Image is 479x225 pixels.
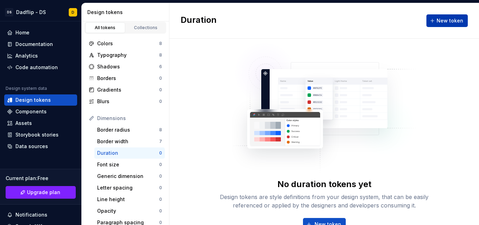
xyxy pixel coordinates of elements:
div: 0 [159,75,162,81]
button: DSDadflip - DSD [1,5,80,20]
div: Code automation [15,64,58,71]
div: Design tokens [87,9,166,16]
a: Code automation [4,62,77,73]
button: New token [426,14,468,27]
div: Border width [97,138,159,145]
a: Gradients0 [86,84,165,95]
div: Borders [97,75,159,82]
h2: Duration [181,14,217,27]
a: Generic dimension0 [94,171,165,182]
a: Opacity0 [94,205,165,217]
button: Notifications [4,209,77,220]
div: Design tokens are style definitions from your design system, that can be easily referenced or app... [212,193,437,210]
div: Blurs [97,98,159,105]
a: Analytics [4,50,77,61]
div: Documentation [15,41,53,48]
div: Generic dimension [97,173,159,180]
a: Typography8 [86,49,165,61]
div: 0 [159,173,162,179]
div: 0 [159,162,162,167]
a: Blurs0 [86,96,165,107]
div: Opacity [97,207,159,214]
div: Collections [128,25,163,31]
span: Upgrade plan [27,189,60,196]
a: Duration0 [94,147,165,159]
div: 8 [159,52,162,58]
a: Letter spacing0 [94,182,165,193]
div: Components [15,108,47,115]
div: 6 [159,64,162,70]
div: No duration tokens yet [277,179,371,190]
div: Home [15,29,29,36]
div: Letter spacing [97,184,159,191]
div: Line height [97,196,159,203]
div: DS [5,8,13,16]
a: Upgrade plan [6,186,76,199]
div: Typography [97,52,159,59]
a: Colors8 [86,38,165,49]
a: Assets [4,118,77,129]
div: 0 [159,99,162,104]
div: Dimensions [97,115,162,122]
a: Borders0 [86,73,165,84]
div: Notifications [15,211,47,218]
div: Data sources [15,143,48,150]
div: Assets [15,120,32,127]
div: Dadflip - DS [16,9,46,16]
a: Design tokens [4,94,77,106]
div: Analytics [15,52,38,59]
div: 0 [159,185,162,191]
div: D [72,9,74,15]
div: 8 [159,41,162,46]
div: Design tokens [15,97,51,104]
div: Storybook stories [15,131,59,138]
a: Components [4,106,77,117]
a: Border radius8 [94,124,165,135]
a: Line height0 [94,194,165,205]
div: All tokens [88,25,123,31]
div: Colors [97,40,159,47]
a: Shadows6 [86,61,165,72]
a: Storybook stories [4,129,77,140]
div: 0 [159,87,162,93]
a: Data sources [4,141,77,152]
div: 0 [159,208,162,214]
div: Current plan : Free [6,175,76,182]
div: Design system data [6,86,47,91]
div: Border radius [97,126,159,133]
div: 8 [159,127,162,133]
div: Gradients [97,86,159,93]
div: Duration [97,150,159,157]
div: Font size [97,161,159,168]
div: 7 [159,139,162,144]
span: New token [437,17,463,24]
a: Border width7 [94,136,165,147]
div: 0 [159,150,162,156]
a: Font size0 [94,159,165,170]
div: 0 [159,197,162,202]
a: Documentation [4,39,77,50]
div: Shadows [97,63,159,70]
a: Home [4,27,77,38]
